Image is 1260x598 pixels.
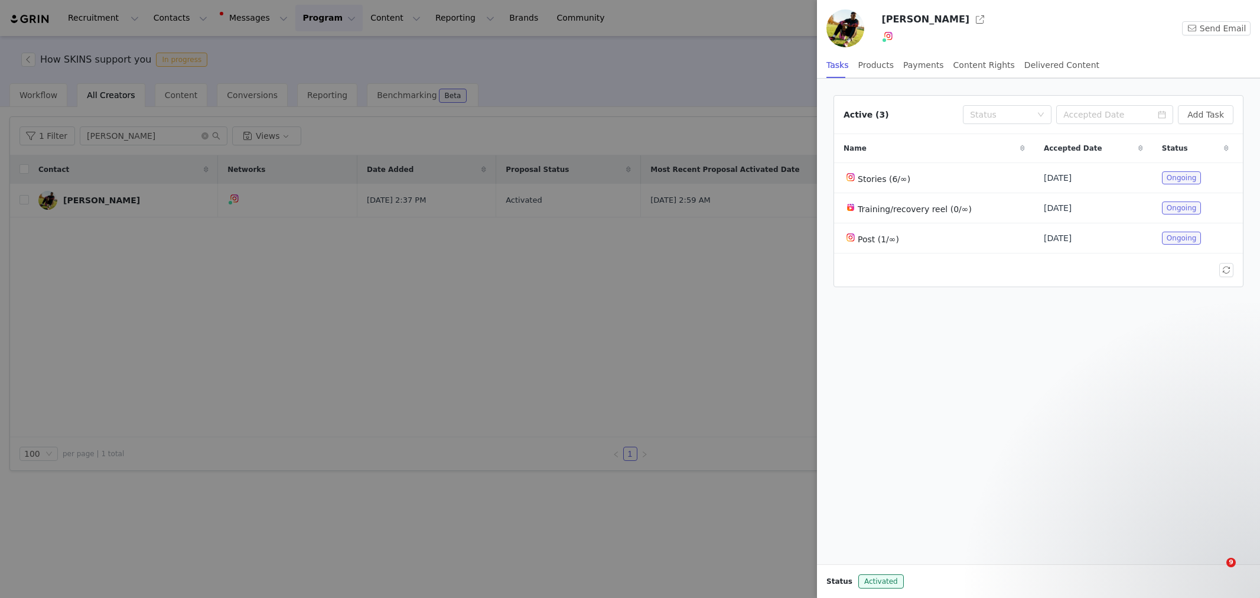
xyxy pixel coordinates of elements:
input: Accepted Date [1056,105,1173,124]
span: Activated [858,574,904,589]
div: Products [858,52,894,79]
article: Active [834,95,1243,287]
button: Send Email [1182,21,1251,35]
div: Status [970,109,1031,121]
span: Training/recovery reel (0/∞) [858,204,972,214]
span: [DATE] [1044,202,1072,214]
span: Status [1162,143,1188,154]
span: Post (1/∞) [858,235,899,244]
span: Name [844,143,867,154]
span: Ongoing [1162,232,1202,245]
i: icon: down [1037,111,1044,119]
span: [DATE] [1044,172,1072,184]
button: Add Task [1178,105,1233,124]
img: 054c0152-0910-45e1-8846-132d85251978.jpg [826,9,864,47]
img: instagram.svg [846,233,855,242]
iframe: Intercom notifications message [1012,483,1248,566]
img: instagram-reels.svg [846,203,855,212]
div: Tasks [826,52,849,79]
img: instagram.svg [846,173,855,182]
img: instagram.svg [884,31,893,41]
span: Stories (6/∞) [858,174,910,184]
div: Payments [903,52,944,79]
h3: [PERSON_NAME] [881,12,969,27]
span: Accepted Date [1044,143,1102,154]
iframe: Intercom live chat [1202,558,1230,586]
span: Ongoing [1162,201,1202,214]
div: Active (3) [844,109,889,121]
div: Content Rights [953,52,1015,79]
span: [DATE] [1044,232,1072,245]
div: Delivered Content [1024,52,1099,79]
span: Ongoing [1162,171,1202,184]
span: 9 [1226,558,1236,567]
span: Status [826,576,852,587]
i: icon: calendar [1158,110,1166,119]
